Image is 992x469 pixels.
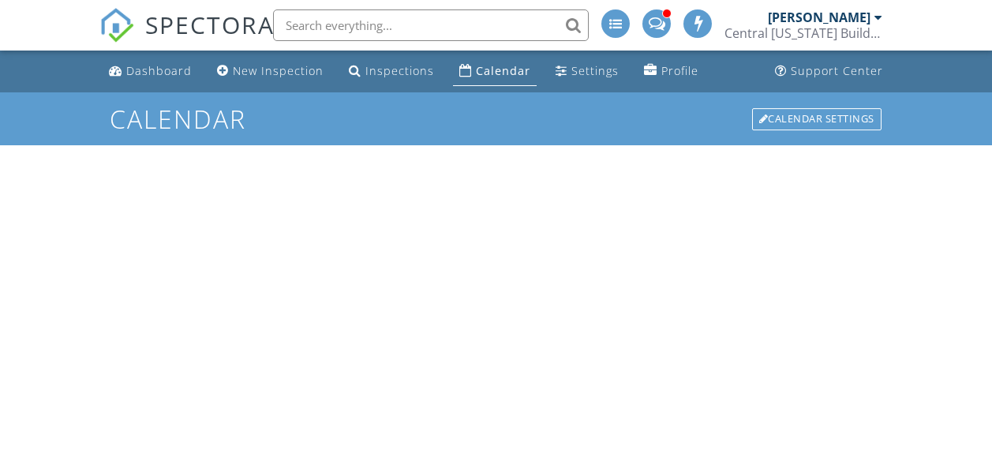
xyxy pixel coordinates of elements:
div: [PERSON_NAME] [768,9,870,25]
a: New Inspection [211,57,330,86]
a: Profile [638,57,705,86]
a: Settings [549,57,625,86]
a: SPECTORA [99,21,275,54]
div: Support Center [791,63,883,78]
div: Calendar [476,63,530,78]
span: SPECTORA [145,8,275,41]
a: Inspections [343,57,440,86]
img: The Best Home Inspection Software - Spectora [99,8,134,43]
div: New Inspection [233,63,324,78]
a: Calendar [453,57,537,86]
div: Inspections [365,63,434,78]
div: Profile [661,63,698,78]
div: Settings [571,63,619,78]
div: Dashboard [126,63,192,78]
a: Calendar Settings [751,107,883,132]
div: Calendar Settings [752,108,882,130]
div: Central Florida Building Inspectors [724,25,882,41]
a: Support Center [769,57,889,86]
h1: Calendar [110,105,883,133]
input: Search everything... [273,9,589,41]
a: Dashboard [103,57,198,86]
